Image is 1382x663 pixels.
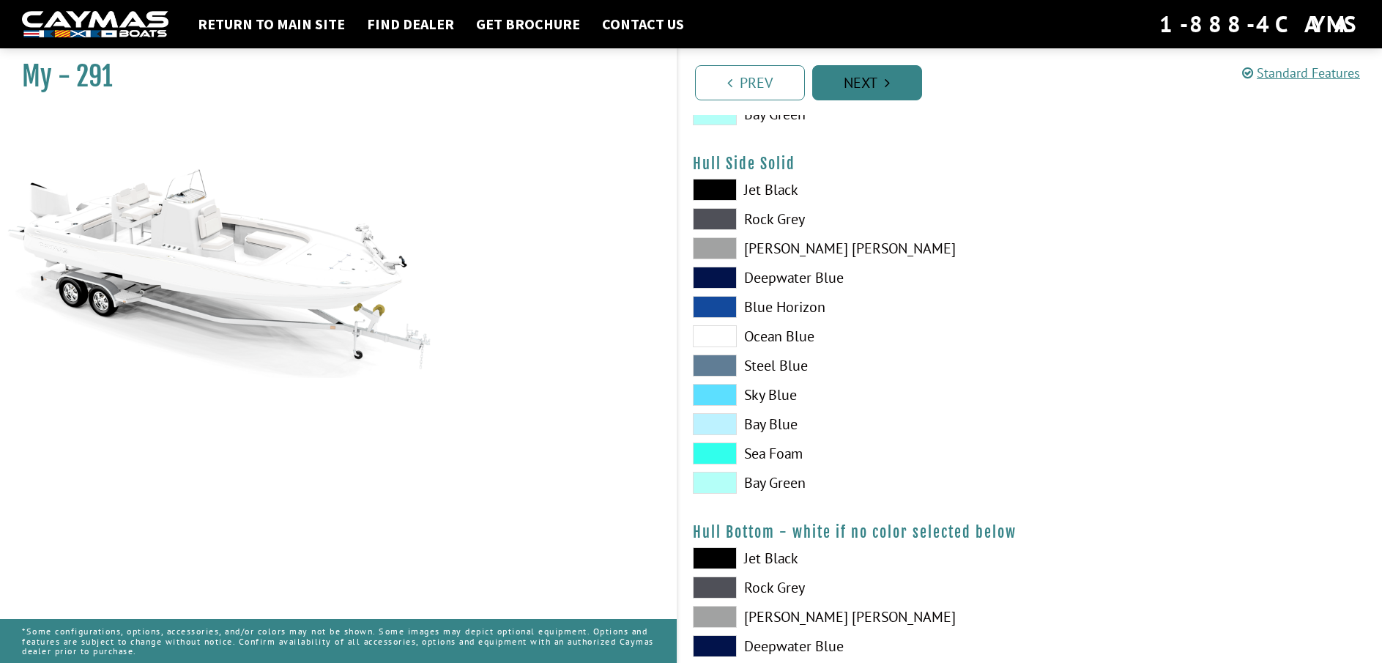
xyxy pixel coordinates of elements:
[693,606,1016,628] label: [PERSON_NAME] [PERSON_NAME]
[693,577,1016,599] label: Rock Grey
[693,208,1016,230] label: Rock Grey
[693,267,1016,289] label: Deepwater Blue
[1159,8,1360,40] div: 1-888-4CAYMAS
[812,65,922,100] a: Next
[360,15,461,34] a: Find Dealer
[693,355,1016,377] label: Steel Blue
[22,60,640,93] h1: My - 291
[693,237,1016,259] label: [PERSON_NAME] [PERSON_NAME]
[1242,64,1360,81] a: Standard Features
[693,384,1016,406] label: Sky Blue
[22,11,168,38] img: white-logo-c9c8dbefe5ff5ceceb0f0178aa75bf4bb51f6bca0971e226c86eb53dfe498488.png
[595,15,691,34] a: Contact Us
[693,296,1016,318] label: Blue Horizon
[693,179,1016,201] label: Jet Black
[693,472,1016,494] label: Bay Green
[190,15,352,34] a: Return to main site
[693,155,1368,173] h4: Hull Side Solid
[693,325,1016,347] label: Ocean Blue
[693,547,1016,569] label: Jet Black
[695,65,805,100] a: Prev
[693,442,1016,464] label: Sea Foam
[469,15,587,34] a: Get Brochure
[693,523,1368,541] h4: Hull Bottom - white if no color selected below
[22,619,655,663] p: *Some configurations, options, accessories, and/or colors may not be shown. Some images may depic...
[693,413,1016,435] label: Bay Blue
[693,635,1016,657] label: Deepwater Blue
